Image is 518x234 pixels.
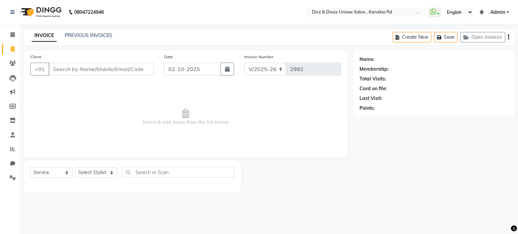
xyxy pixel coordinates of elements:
[434,32,458,42] button: Save
[359,105,375,112] div: Points:
[164,54,173,60] label: Date
[30,83,341,151] span: Select & add items from the list below
[359,95,382,102] div: Last Visit:
[65,32,112,38] a: PREVIOUS INVOICES
[393,32,431,42] button: Create New
[17,3,63,22] img: logo
[359,56,375,63] div: Name:
[30,63,49,75] button: +91
[359,85,387,92] div: Card on file:
[32,30,57,42] a: INVOICE
[359,75,386,82] div: Total Visits:
[359,66,389,73] div: Membership:
[122,167,234,177] input: Search or Scan
[244,54,274,60] label: Invoice Number
[460,32,505,42] button: Open Invoices
[74,3,104,22] b: 08047224946
[30,54,41,60] label: Client
[490,9,505,16] span: Admin
[49,63,154,75] input: Search by Name/Mobile/Email/Code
